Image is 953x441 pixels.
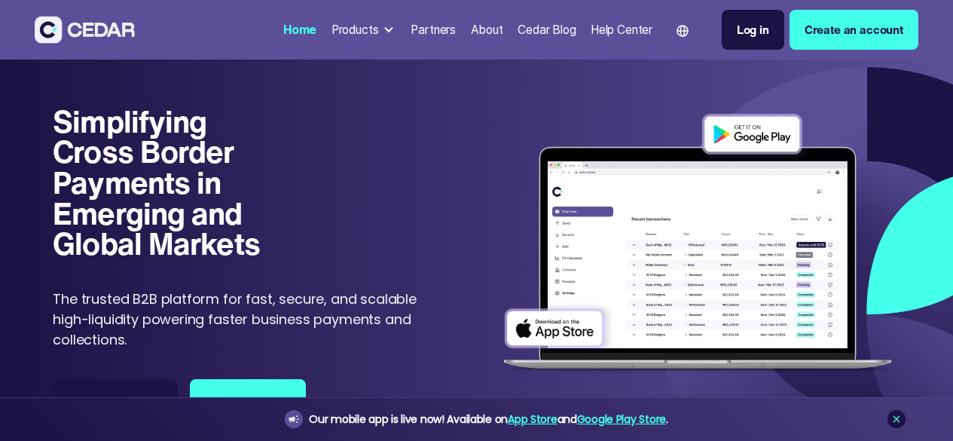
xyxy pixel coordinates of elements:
[283,21,316,38] div: Home
[585,14,658,46] a: Help Center
[190,379,307,427] a: Get started
[325,15,402,44] div: Products
[331,21,379,38] div: Products
[512,14,582,46] a: Cedar Blog
[53,289,436,350] p: The trusted B2B platform for fast, secure, and scalable high-liquidity powering faster business p...
[722,10,784,50] a: Log in
[518,21,576,38] div: Cedar Blog
[277,14,322,46] a: Home
[411,21,456,38] div: Partners
[405,14,462,46] a: Partners
[53,106,283,259] h1: Simplifying Cross Border Payments in Emerging and Global Markets
[495,106,900,382] img: Dashboard of transactions
[790,10,918,50] a: Create an account
[471,21,503,38] div: About
[677,25,689,37] img: world icon
[465,14,509,46] a: About
[53,379,178,427] a: Speak to Sales
[737,21,769,38] div: Log in
[591,21,652,38] div: Help Center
